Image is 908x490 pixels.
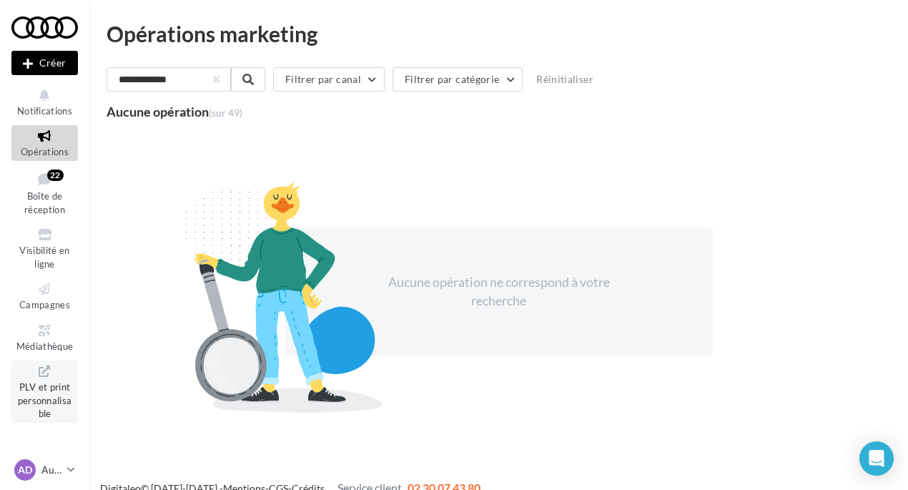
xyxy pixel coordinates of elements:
a: Boîte de réception22 [11,167,78,219]
span: PLV et print personnalisable [18,378,72,419]
a: Médiathèque [11,320,78,355]
span: AD [18,463,32,477]
div: Aucune opération ne correspond à votre recherche [376,273,622,310]
div: 22 [47,170,64,181]
div: Nouvelle campagne [11,51,78,75]
a: PLV et print personnalisable [11,361,78,423]
span: Boîte de réception [24,190,65,215]
span: (sur 49) [209,107,242,119]
button: Réinitialiser [531,71,599,88]
a: Campagnes [11,278,78,313]
span: Médiathèque [16,340,74,352]
p: Audi [GEOGRAPHIC_DATA] [41,463,61,477]
span: Campagnes [19,299,70,310]
span: Opérations [21,146,69,157]
span: Visibilité en ligne [19,245,69,270]
a: AD Audi [GEOGRAPHIC_DATA] [11,456,78,484]
button: Notifications [11,84,78,119]
button: Filtrer par catégorie [393,67,523,92]
div: Open Intercom Messenger [859,441,894,476]
button: Créer [11,51,78,75]
div: Aucune opération [107,105,242,118]
a: Visibilité en ligne [11,224,78,273]
a: Opérations [11,125,78,160]
span: Notifications [17,105,72,117]
button: Filtrer par canal [273,67,385,92]
div: Opérations marketing [107,23,891,44]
